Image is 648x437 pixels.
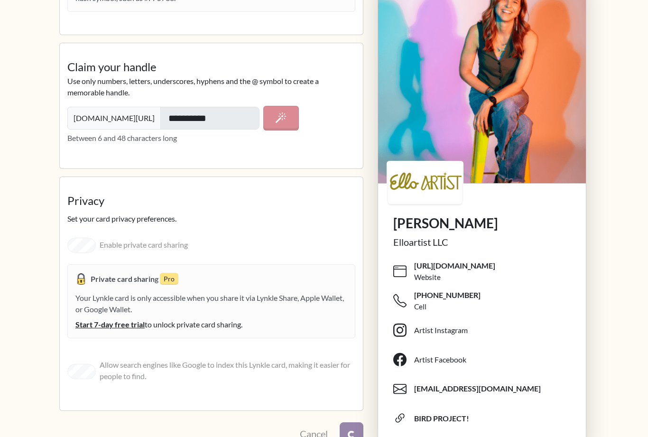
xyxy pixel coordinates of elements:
[75,273,87,285] img: padlock
[67,132,355,144] p: Between 6 and 48 characters long
[67,213,355,224] p: Set your card privacy preferences.
[414,289,481,300] span: [PHONE_NUMBER]
[75,292,347,330] div: Your Lynkle card is only accessible when you share it via Lynkle Share, Apple Wallet, or Google W...
[393,404,578,433] span: BIRD PROJECT!
[160,273,178,285] small: Pro
[414,272,441,283] div: Website
[414,260,495,270] span: [URL][DOMAIN_NAME]
[393,286,578,316] span: [PHONE_NUMBER]Cell
[414,301,426,312] div: Cell
[100,359,355,382] label: Allow search engines like Google to index this Lynkle card, making it easier for people to find.
[393,235,571,249] div: Elloartist LLC
[67,192,355,213] legend: Privacy
[67,107,161,130] span: [DOMAIN_NAME][URL]
[414,354,466,365] div: Artist Facebook
[414,383,541,394] span: [EMAIL_ADDRESS][DOMAIN_NAME]
[393,345,578,374] span: Artist Facebook
[145,320,242,329] span: to unlock private card sharing.
[388,162,462,204] img: logo
[75,273,87,282] span: Private card sharing is enabled
[67,58,355,75] legend: Claim your handle
[393,215,571,231] h1: [PERSON_NAME]
[393,316,578,345] span: Artist Instagram
[414,413,469,424] div: BIRD PROJECT!
[414,325,468,336] div: Artist Instagram
[91,274,160,283] strong: Private card sharing
[75,319,145,330] span: Start 7-day free trial
[67,75,355,98] p: Use only numbers, letters, underscores, hyphens and the @ symbol to create a memorable handle.
[393,374,578,404] span: [EMAIL_ADDRESS][DOMAIN_NAME]
[393,257,578,286] span: [URL][DOMAIN_NAME]Website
